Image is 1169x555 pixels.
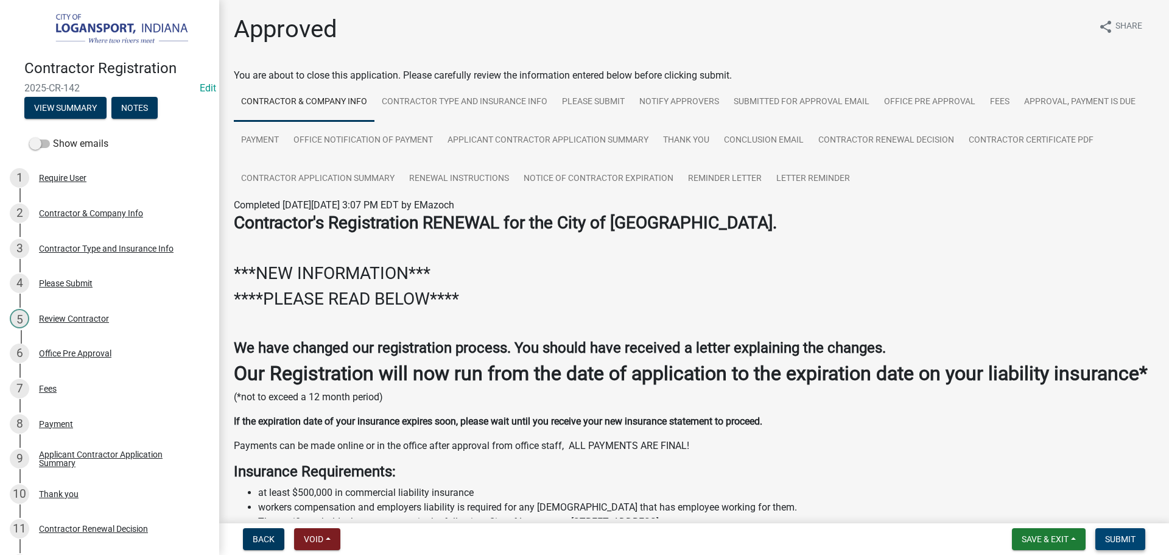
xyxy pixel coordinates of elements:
[39,314,109,323] div: Review Contractor
[726,83,877,122] a: SUBMITTED FOR APPROVAL EMAIL
[234,199,454,211] span: Completed [DATE][DATE] 3:07 PM EDT by EMazoch
[811,121,961,160] a: Contractor Renewal Decision
[717,121,811,160] a: Conclusion Email
[10,449,29,468] div: 9
[769,160,857,199] a: Letter Reminder
[10,239,29,258] div: 3
[402,160,516,199] a: Renewal instructions
[374,83,555,122] a: Contractor Type and Insurance Info
[286,121,440,160] a: Office Notification of Payment
[258,515,1154,529] li: The certificate holder box must contain the following: City of Logansport [STREET_ADDRESS]
[24,82,195,94] span: 2025-CR-142
[39,279,93,288] div: Please Submit
[234,415,762,427] strong: If the expiration date of your insurance expires soon, please wait until you receive your new ins...
[1115,19,1142,34] span: Share
[39,209,143,217] div: Contractor & Company Info
[24,60,209,77] h4: Contractor Registration
[234,15,337,44] h1: Approved
[10,344,29,363] div: 6
[258,486,1154,500] li: at least $500,000 in commercial liability insurance
[234,83,374,122] a: Contractor & Company Info
[1089,15,1152,38] button: shareShare
[10,274,29,293] div: 4
[234,390,1154,405] p: (*not to exceed a 12 month period)
[24,13,200,47] img: City of Logansport, Indiana
[10,379,29,398] div: 7
[200,82,216,94] wm-modal-confirm: Edit Application Number
[10,309,29,328] div: 5
[294,528,340,550] button: Void
[1012,528,1086,550] button: Save & Exit
[234,362,1148,385] strong: Our Registration will now run from the date of application to the expiration date on your liabili...
[39,450,200,467] div: Applicant Contractor Application Summary
[1105,534,1136,544] span: Submit
[39,349,111,358] div: Office Pre Approval
[681,160,769,199] a: Reminder Letter
[10,203,29,223] div: 2
[39,174,86,182] div: Require User
[632,83,726,122] a: Notify Approvers
[39,244,174,253] div: Contractor Type and Insurance Info
[39,525,148,533] div: Contractor Renewal Decision
[39,420,73,428] div: Payment
[10,484,29,504] div: 10
[24,97,107,119] button: View Summary
[10,168,29,188] div: 1
[877,83,983,122] a: Office Pre Approval
[39,384,57,393] div: Fees
[200,82,216,94] a: Edit
[304,534,323,544] span: Void
[39,490,79,498] div: Thank you
[253,534,275,544] span: Back
[440,121,656,160] a: Applicant Contractor Application Summary
[656,121,717,160] a: Thank you
[1098,19,1113,34] i: share
[234,439,1154,453] p: Payments can be made online or in the office after approval from office staff, ALL PAYMENTS ARE F...
[111,104,158,113] wm-modal-confirm: Notes
[10,414,29,434] div: 8
[234,121,286,160] a: Payment
[234,339,886,356] strong: We have changed our registration process. You should have received a letter explaining the changes.
[243,528,284,550] button: Back
[234,463,396,480] strong: Insurance Requirements:
[111,97,158,119] button: Notes
[983,83,1017,122] a: Fees
[961,121,1101,160] a: Contractor Certificate PDF
[516,160,681,199] a: Notice of Contractor Expiration
[555,83,632,122] a: Please Submit
[234,213,777,233] strong: Contractor's Registration RENEWAL for the City of [GEOGRAPHIC_DATA].
[1022,534,1069,544] span: Save & Exit
[258,500,1154,515] li: workers compensation and employers liability is required for any [DEMOGRAPHIC_DATA] that has empl...
[10,519,29,539] div: 11
[29,136,108,151] label: Show emails
[1095,528,1145,550] button: Submit
[1017,83,1143,122] a: Approval, payment is due
[24,104,107,113] wm-modal-confirm: Summary
[234,160,402,199] a: Contractor Application Summary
